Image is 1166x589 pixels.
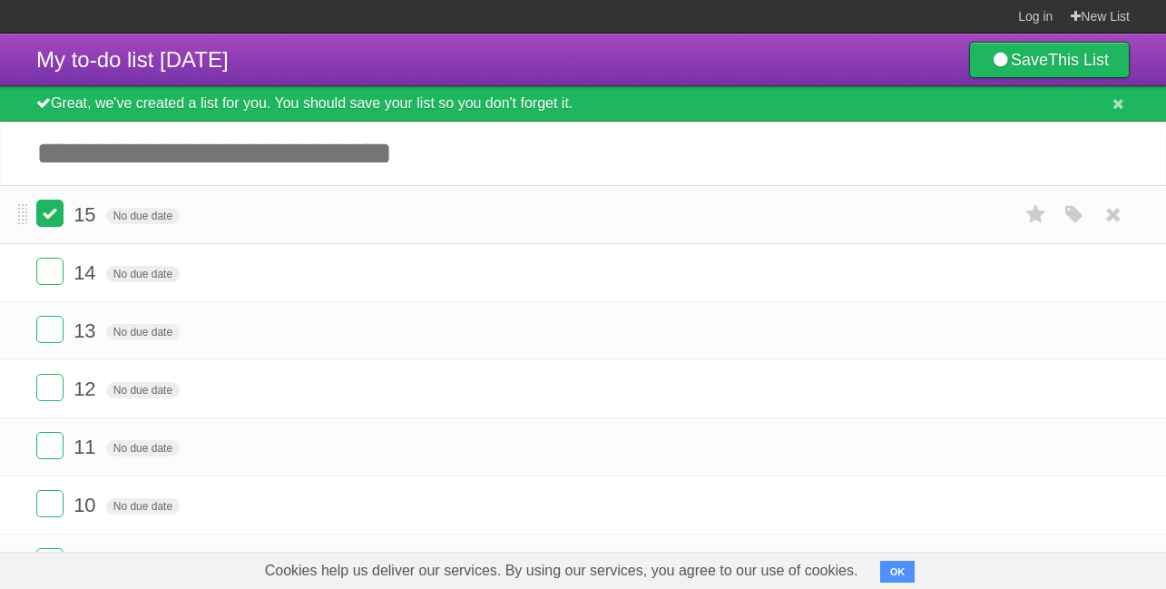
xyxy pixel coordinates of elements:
[247,553,877,589] span: Cookies help us deliver our services. By using our services, you agree to our use of cookies.
[36,200,64,227] label: Done
[36,490,64,517] label: Done
[106,208,180,224] span: No due date
[36,316,64,343] label: Done
[73,319,100,342] span: 13
[73,494,100,516] span: 10
[73,203,100,226] span: 15
[969,42,1130,78] a: SaveThis List
[1019,200,1053,230] label: Star task
[880,561,916,583] button: OK
[36,258,64,285] label: Done
[36,548,64,575] label: Done
[106,498,180,515] span: No due date
[36,374,64,401] label: Done
[73,436,100,458] span: 11
[106,382,180,398] span: No due date
[106,440,180,456] span: No due date
[36,47,229,72] span: My to-do list [DATE]
[106,324,180,340] span: No due date
[73,378,100,400] span: 12
[1048,51,1109,69] b: This List
[106,266,180,282] span: No due date
[73,261,100,284] span: 14
[36,432,64,459] label: Done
